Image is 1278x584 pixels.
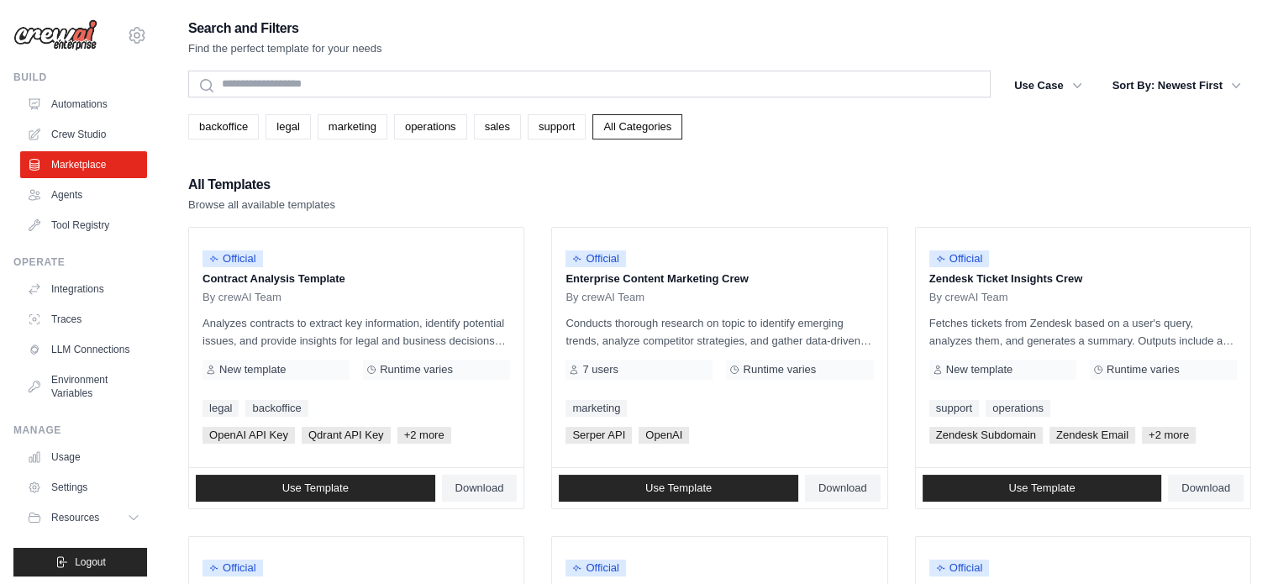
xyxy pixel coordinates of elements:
[818,481,867,495] span: Download
[582,363,618,376] span: 7 users
[1107,363,1180,376] span: Runtime varies
[474,114,521,139] a: sales
[13,71,147,84] div: Build
[1181,481,1230,495] span: Download
[929,400,979,417] a: support
[20,306,147,333] a: Traces
[1142,427,1196,444] span: +2 more
[245,400,308,417] a: backoffice
[20,121,147,148] a: Crew Studio
[929,560,990,576] span: Official
[565,560,626,576] span: Official
[20,151,147,178] a: Marketplace
[743,363,816,376] span: Runtime varies
[805,475,881,502] a: Download
[1102,71,1251,101] button: Sort By: Newest First
[394,114,467,139] a: operations
[20,212,147,239] a: Tool Registry
[397,427,451,444] span: +2 more
[442,475,518,502] a: Download
[188,197,335,213] p: Browse all available templates
[1168,475,1244,502] a: Download
[13,255,147,269] div: Operate
[20,91,147,118] a: Automations
[565,427,632,444] span: Serper API
[20,366,147,407] a: Environment Variables
[20,504,147,531] button: Resources
[202,314,510,350] p: Analyzes contracts to extract key information, identify potential issues, and provide insights fo...
[380,363,453,376] span: Runtime varies
[188,17,382,40] h2: Search and Filters
[946,363,1012,376] span: New template
[202,271,510,287] p: Contract Analysis Template
[13,548,147,576] button: Logout
[639,427,689,444] span: OpenAI
[1049,427,1135,444] span: Zendesk Email
[20,474,147,501] a: Settings
[266,114,310,139] a: legal
[188,40,382,57] p: Find the perfect template for your needs
[318,114,387,139] a: marketing
[51,511,99,524] span: Resources
[645,481,712,495] span: Use Template
[188,114,259,139] a: backoffice
[455,481,504,495] span: Download
[282,481,349,495] span: Use Template
[196,475,435,502] a: Use Template
[986,400,1050,417] a: operations
[565,291,644,304] span: By crewAI Team
[20,444,147,471] a: Usage
[302,427,391,444] span: Qdrant API Key
[565,400,627,417] a: marketing
[923,475,1162,502] a: Use Template
[565,314,873,350] p: Conducts thorough research on topic to identify emerging trends, analyze competitor strategies, a...
[559,475,798,502] a: Use Template
[1008,481,1075,495] span: Use Template
[188,173,335,197] h2: All Templates
[202,400,239,417] a: legal
[929,291,1008,304] span: By crewAI Team
[202,427,295,444] span: OpenAI API Key
[75,555,106,569] span: Logout
[20,276,147,303] a: Integrations
[528,114,586,139] a: support
[20,182,147,208] a: Agents
[13,424,147,437] div: Manage
[202,291,281,304] span: By crewAI Team
[20,336,147,363] a: LLM Connections
[202,250,263,267] span: Official
[565,250,626,267] span: Official
[565,271,873,287] p: Enterprise Content Marketing Crew
[929,250,990,267] span: Official
[929,314,1237,350] p: Fetches tickets from Zendesk based on a user's query, analyzes them, and generates a summary. Out...
[1004,71,1092,101] button: Use Case
[202,560,263,576] span: Official
[929,271,1237,287] p: Zendesk Ticket Insights Crew
[13,19,97,51] img: Logo
[929,427,1043,444] span: Zendesk Subdomain
[219,363,286,376] span: New template
[592,114,682,139] a: All Categories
